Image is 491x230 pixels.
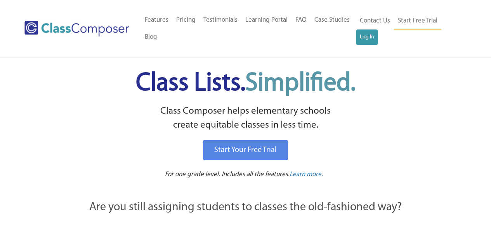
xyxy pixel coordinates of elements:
[356,12,394,29] a: Contact Us
[290,170,323,180] a: Learn more.
[141,12,172,29] a: Features
[241,12,291,29] a: Learning Portal
[172,12,200,29] a: Pricing
[141,12,356,46] nav: Header Menu
[214,146,277,154] span: Start Your Free Trial
[48,199,444,216] p: Are you still assigning students to classes the old-fashioned way?
[356,29,378,45] a: Log In
[24,21,129,36] img: Class Composer
[245,71,356,96] span: Simplified.
[165,171,290,178] span: For one grade level. Includes all the features.
[200,12,241,29] a: Testimonials
[136,71,356,96] span: Class Lists.
[141,29,161,46] a: Blog
[290,171,323,178] span: Learn more.
[203,140,288,160] a: Start Your Free Trial
[311,12,354,29] a: Case Studies
[394,12,441,30] a: Start Free Trial
[356,12,461,45] nav: Header Menu
[47,104,445,133] p: Class Composer helps elementary schools create equitable classes in less time.
[291,12,311,29] a: FAQ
